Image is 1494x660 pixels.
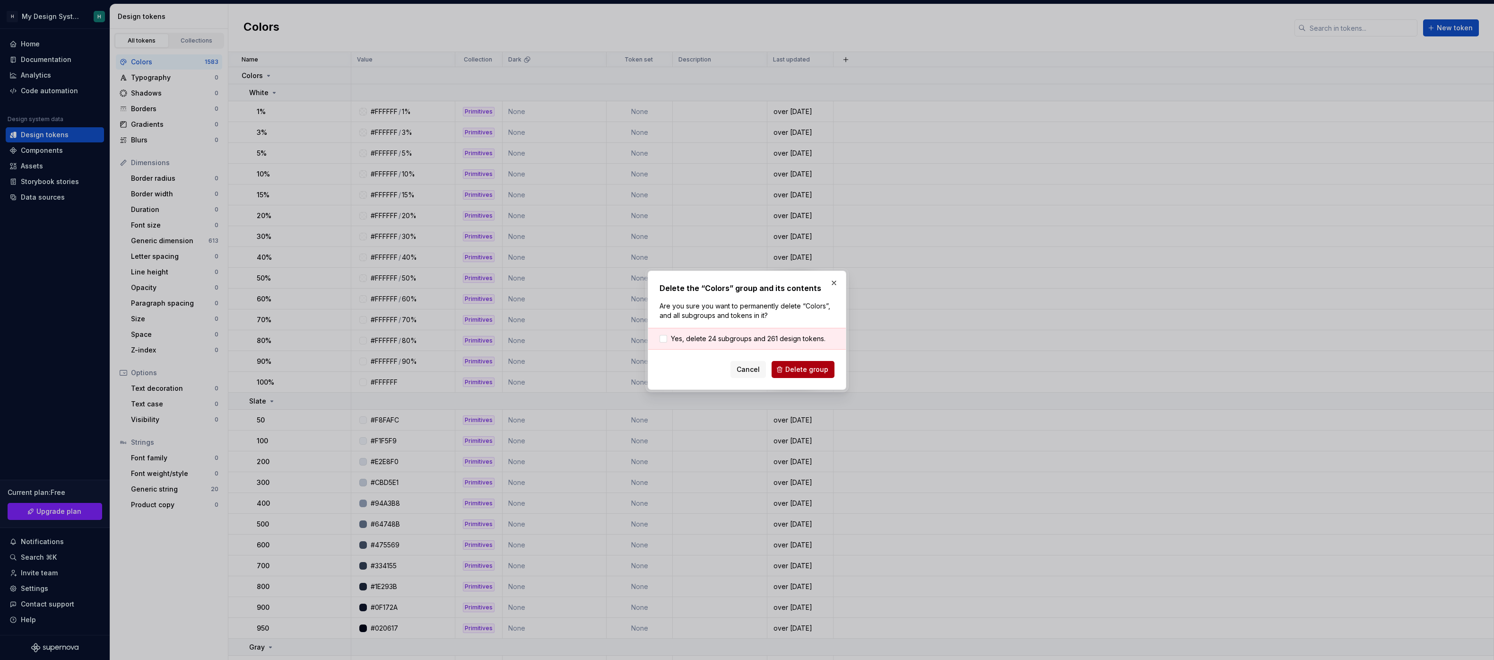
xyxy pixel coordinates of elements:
button: Cancel [730,361,766,378]
span: Yes, delete 24 subgroups and 261 design tokens. [671,334,825,343]
h2: Delete the “Colors” group and its contents [660,282,834,294]
span: Delete group [785,365,828,374]
p: Are you sure you want to permanently delete “Colors”, and all subgroups and tokens in it? [660,301,834,320]
span: Cancel [737,365,760,374]
button: Delete group [772,361,834,378]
